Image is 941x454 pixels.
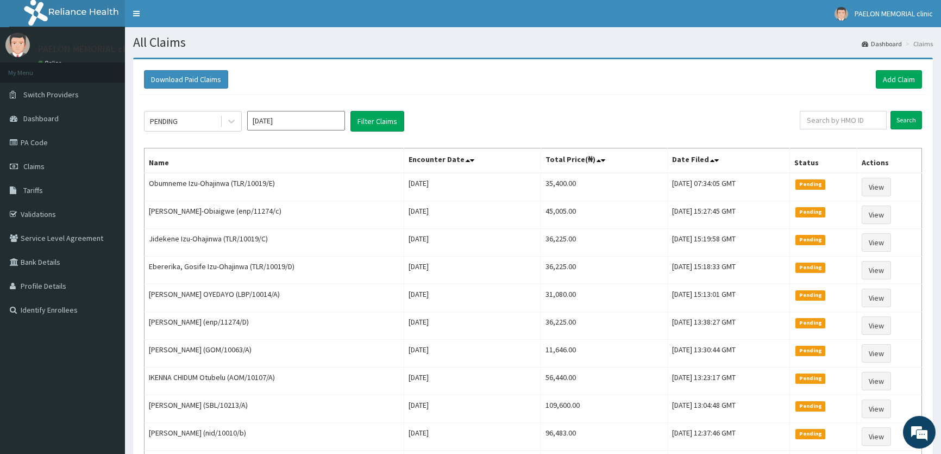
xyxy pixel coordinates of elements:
a: View [862,344,891,363]
td: [DATE] [404,229,541,257]
span: Pending [795,318,825,328]
p: PAELON MEMORIAL clinic [38,44,140,54]
td: Obumneme Izu-Ohajinwa (TLR/10019/E) [145,173,404,201]
td: [DATE] 15:19:58 GMT [668,229,790,257]
td: [DATE] 15:13:01 GMT [668,284,790,312]
td: [DATE] 15:27:45 GMT [668,201,790,229]
td: [DATE] [404,284,541,312]
td: [DATE] 15:18:33 GMT [668,257,790,284]
span: Switch Providers [23,90,79,99]
a: View [862,316,891,335]
th: Actions [857,148,921,173]
a: View [862,400,891,418]
span: Pending [795,263,825,272]
td: 31,080.00 [541,284,668,312]
td: [DATE] 13:04:48 GMT [668,395,790,423]
td: 56,440.00 [541,368,668,395]
td: 45,005.00 [541,201,668,229]
td: [DATE] [404,368,541,395]
td: [DATE] [404,173,541,201]
td: [DATE] [404,312,541,340]
a: Dashboard [862,39,902,48]
span: Pending [795,290,825,300]
th: Total Price(₦) [541,148,668,173]
span: Tariffs [23,185,43,195]
td: [PERSON_NAME]-Obiaigwe (enp/11274/c) [145,201,404,229]
span: Pending [795,179,825,189]
a: View [862,289,891,307]
td: 36,225.00 [541,229,668,257]
span: Claims [23,161,45,171]
td: [DATE] [404,201,541,229]
td: [DATE] 07:34:05 GMT [668,173,790,201]
td: Jidekene Izu-Ohajinwa (TLR/10019/C) [145,229,404,257]
span: Pending [795,207,825,217]
td: [PERSON_NAME] (enp/11274/D) [145,312,404,340]
a: View [862,372,891,390]
h1: All Claims [133,35,933,49]
span: Pending [795,374,825,383]
td: [DATE] [404,423,541,451]
td: [DATE] 13:30:44 GMT [668,340,790,368]
td: [PERSON_NAME] (SBL/10213/A) [145,395,404,423]
li: Claims [903,39,933,48]
td: [PERSON_NAME] OYEDAYO (LBP/10014/A) [145,284,404,312]
td: Ebererika, Gosife Izu-Ohajinwa (TLR/10019/D) [145,257,404,284]
a: View [862,427,891,446]
th: Name [145,148,404,173]
th: Status [790,148,857,173]
a: View [862,206,891,224]
td: [DATE] 13:23:17 GMT [668,368,790,395]
td: [DATE] [404,395,541,423]
td: [DATE] 13:38:27 GMT [668,312,790,340]
span: Pending [795,235,825,245]
a: View [862,261,891,279]
img: User Image [5,33,30,57]
td: 96,483.00 [541,423,668,451]
td: IKENNA CHIDUM Otubelu (AOM/10107/A) [145,368,404,395]
a: Online [38,59,64,67]
a: Add Claim [876,70,922,89]
a: View [862,233,891,252]
td: 36,225.00 [541,312,668,340]
a: View [862,178,891,196]
input: Search [890,111,922,129]
input: Select Month and Year [247,111,345,130]
input: Search by HMO ID [800,111,887,129]
div: PENDING [150,116,178,127]
img: User Image [835,7,848,21]
th: Date Filed [668,148,790,173]
td: [DATE] [404,257,541,284]
td: 11,646.00 [541,340,668,368]
td: [PERSON_NAME] (GOM/10063/A) [145,340,404,368]
td: [DATE] 12:37:46 GMT [668,423,790,451]
td: 35,400.00 [541,173,668,201]
button: Download Paid Claims [144,70,228,89]
span: Dashboard [23,114,59,123]
td: [PERSON_NAME] (nid/10010/b) [145,423,404,451]
span: Pending [795,346,825,356]
td: 36,225.00 [541,257,668,284]
button: Filter Claims [350,111,404,132]
span: PAELON MEMORIAL clinic [855,9,933,18]
span: Pending [795,429,825,439]
td: [DATE] [404,340,541,368]
span: Pending [795,401,825,411]
td: 109,600.00 [541,395,668,423]
th: Encounter Date [404,148,541,173]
